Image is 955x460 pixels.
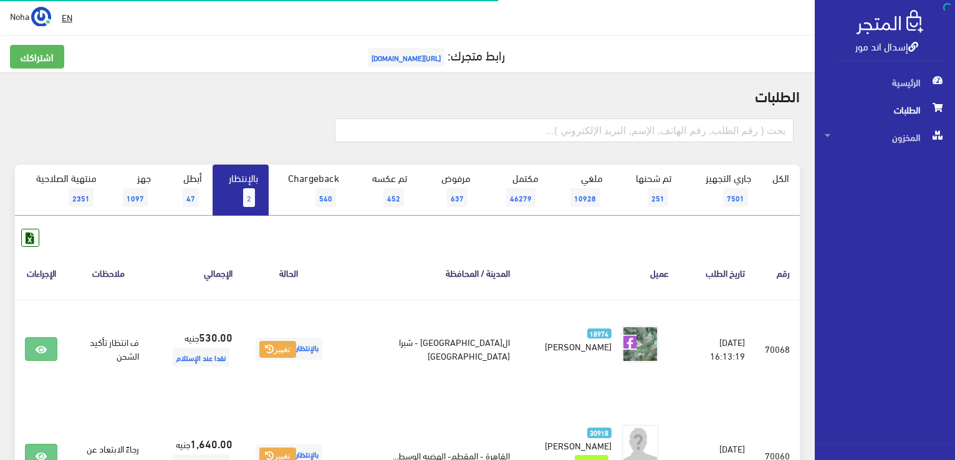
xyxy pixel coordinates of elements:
[15,375,62,422] iframe: Drift Widget Chat Controller
[755,247,800,299] th: رقم
[335,247,520,299] th: المدينة / المحافظة
[335,118,794,142] input: بحث ( رقم الطلب, رقم الهاتف, الإسم, البريد اﻹلكتروني )...
[825,96,945,123] span: الطلبات
[587,428,612,438] span: 30918
[762,165,800,191] a: الكل
[149,247,242,299] th: اﻹجمالي
[57,6,77,29] a: EN
[648,188,668,207] span: 251
[269,165,350,216] a: Chargeback540
[520,247,679,299] th: عميل
[243,188,255,207] span: 2
[10,6,51,26] a: ... Noha
[256,338,322,360] span: بالإنتظار
[62,9,72,25] u: EN
[10,8,29,24] span: Noha
[173,348,229,367] span: نقدا عند الإستلام
[368,48,444,67] span: [URL][DOMAIN_NAME]
[679,247,756,299] th: تاريخ الطلب
[383,188,404,207] span: 452
[199,328,233,345] strong: 530.00
[335,299,520,399] td: ال[GEOGRAPHIC_DATA] - شبرا [GEOGRAPHIC_DATA]
[587,328,612,339] span: 18974
[123,188,148,207] span: 1097
[15,165,107,216] a: منتهية الصلاحية2351
[365,43,505,66] a: رابط متجرك:[URL][DOMAIN_NAME]
[67,247,149,299] th: ملاحظات
[679,299,756,399] td: [DATE] 16:13:19
[10,45,64,69] a: اشتراكك
[161,165,213,216] a: أبطل47
[15,87,800,103] h2: الطلبات
[570,188,600,207] span: 10928
[815,96,955,123] a: الطلبات
[545,436,612,454] span: [PERSON_NAME]
[481,165,549,216] a: مكتمل46279
[350,165,418,216] a: تم عكسه452
[855,37,918,55] a: إسدال اند مور
[213,165,269,216] a: بالإنتظار2
[67,299,149,399] td: ف انتظار تأكيد الشحن
[815,123,955,151] a: المخزون
[755,299,800,399] td: 70068
[31,7,51,27] img: ...
[540,424,612,452] a: 30918 [PERSON_NAME]
[183,188,199,207] span: 47
[15,247,67,299] th: الإجراءات
[107,165,161,216] a: جهز1097
[418,165,481,216] a: مرفوض637
[815,69,955,96] a: الرئيسية
[190,435,233,451] strong: 1,640.00
[242,247,335,299] th: الحالة
[259,341,296,358] button: تغيير
[149,299,242,399] td: جنيه
[825,69,945,96] span: الرئيسية
[621,325,659,363] img: picture
[723,188,748,207] span: 7501
[506,188,535,207] span: 46279
[857,10,923,34] img: .
[549,165,613,216] a: ملغي10928
[315,188,336,207] span: 540
[447,188,468,207] span: 637
[825,123,945,151] span: المخزون
[545,337,612,355] span: [PERSON_NAME]
[682,165,762,216] a: جاري التجهيز7501
[613,165,682,216] a: تم شحنها251
[69,188,94,207] span: 2351
[540,325,612,353] a: 18974 [PERSON_NAME]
